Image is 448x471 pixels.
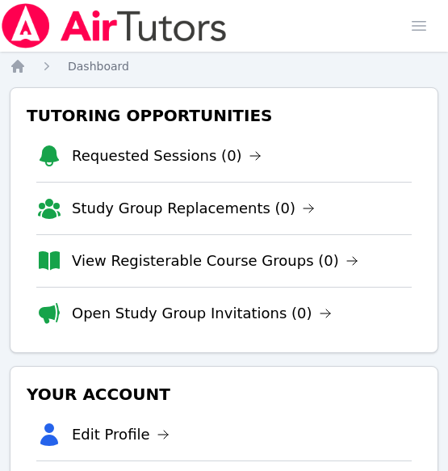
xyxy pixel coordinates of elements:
[72,197,315,220] a: Study Group Replacements (0)
[72,250,358,272] a: View Registerable Course Groups (0)
[72,145,262,167] a: Requested Sessions (0)
[23,380,425,409] h3: Your Account
[68,58,129,74] a: Dashboard
[68,60,129,73] span: Dashboard
[72,423,170,446] a: Edit Profile
[23,101,425,130] h3: Tutoring Opportunities
[72,302,332,325] a: Open Study Group Invitations (0)
[10,58,438,74] nav: Breadcrumb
